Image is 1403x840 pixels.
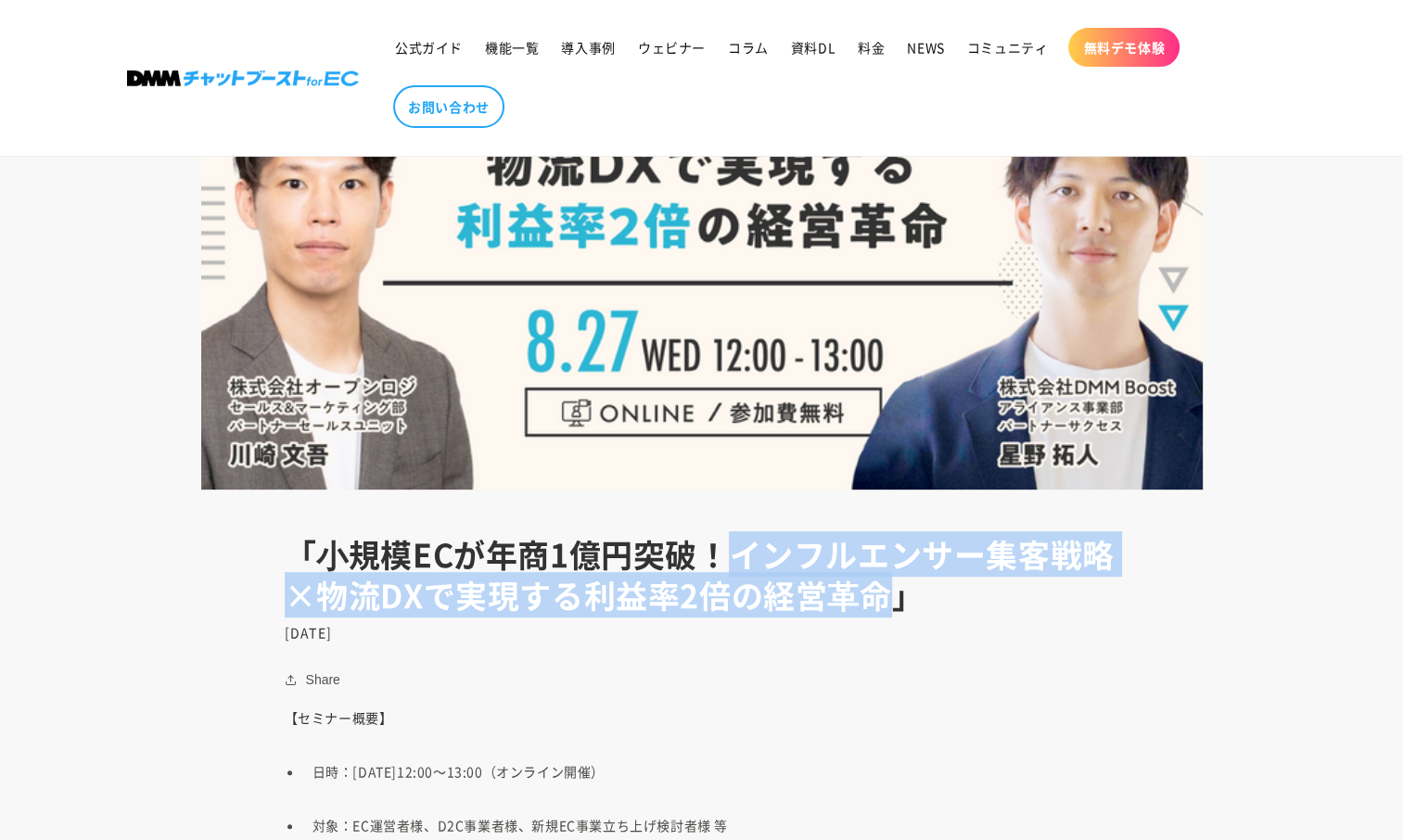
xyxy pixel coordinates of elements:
a: 資料DL [780,28,847,67]
span: 無料デモ体験 [1083,39,1165,56]
time: [DATE] [285,623,333,642]
img: 株式会社DMM Boost [127,70,359,86]
span: コラム [728,39,769,56]
a: 無料デモ体験 [1068,28,1180,67]
span: 導入事例 [561,39,615,56]
span: お問い合わせ [408,98,490,115]
a: 料金 [847,28,896,67]
span: 資料DL [791,39,835,56]
span: 機能一覧 [485,39,539,56]
a: NEWS [896,28,955,67]
h1: 「⼩規模ECが年商1億円突破！インフルエンサー集客戦略×物流DXで実現する利益率2倍の経営⾰命」 [285,534,1119,616]
a: ウェビナー [627,28,717,67]
button: Share [285,668,346,691]
span: 【セミナー概要】 [285,708,393,727]
a: 導入事例 [550,28,626,67]
a: 公式ガイド [384,28,474,67]
span: NEWS [907,39,944,56]
a: コミュニティ [956,28,1060,67]
span: 公式ガイド [395,39,463,56]
a: 機能一覧 [474,28,550,67]
a: コラム [717,28,780,67]
a: お問い合わせ [393,85,504,128]
span: 料金 [858,39,885,56]
span: コミュニティ [967,39,1049,56]
span: 日時：[DATE]12:00～13:00（オンライン開催） [312,762,605,781]
span: ウェビナー [638,39,706,56]
span: 対象：EC運営者様、D2C事業者様、新規EC事業立ち上げ検討者様 等 [312,816,728,834]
